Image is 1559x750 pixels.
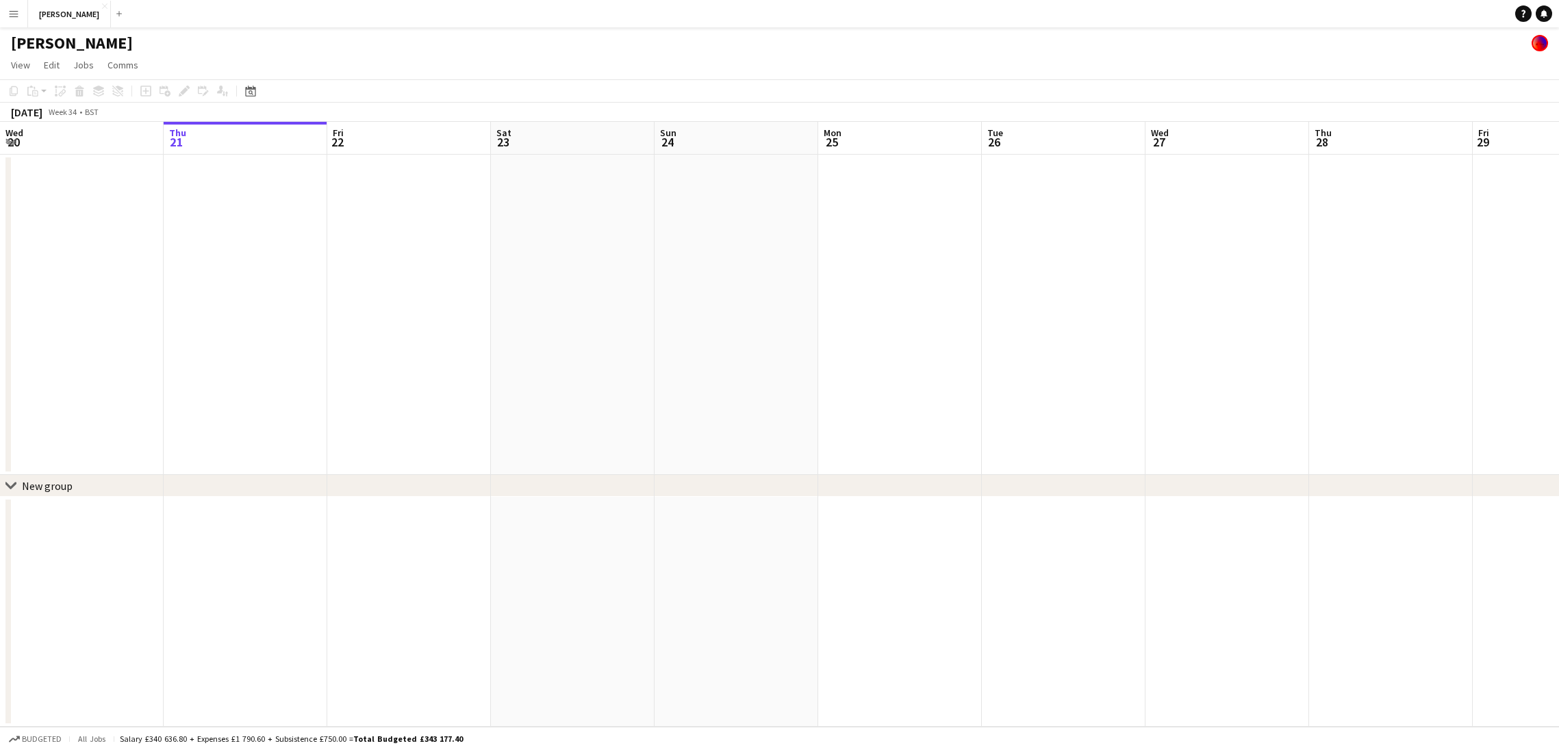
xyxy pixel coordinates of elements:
[22,479,73,493] div: New group
[658,134,676,150] span: 24
[169,127,186,139] span: Thu
[75,734,108,744] span: All jobs
[11,59,30,71] span: View
[660,127,676,139] span: Sun
[3,134,23,150] span: 20
[331,134,344,150] span: 22
[1315,127,1332,139] span: Thu
[5,127,23,139] span: Wed
[987,127,1003,139] span: Tue
[38,56,65,74] a: Edit
[7,732,64,747] button: Budgeted
[824,127,841,139] span: Mon
[1151,127,1169,139] span: Wed
[11,33,133,53] h1: [PERSON_NAME]
[68,56,99,74] a: Jobs
[353,734,463,744] span: Total Budgeted £343 177.40
[1149,134,1169,150] span: 27
[28,1,111,27] button: [PERSON_NAME]
[1532,35,1548,51] app-user-avatar: Tobin James
[45,107,79,117] span: Week 34
[1476,134,1489,150] span: 29
[107,59,138,71] span: Comms
[73,59,94,71] span: Jobs
[85,107,99,117] div: BST
[985,134,1003,150] span: 26
[120,734,463,744] div: Salary £340 636.80 + Expenses £1 790.60 + Subsistence £750.00 =
[1478,127,1489,139] span: Fri
[22,734,62,744] span: Budgeted
[822,134,841,150] span: 25
[11,105,42,119] div: [DATE]
[44,59,60,71] span: Edit
[1313,134,1332,150] span: 28
[333,127,344,139] span: Fri
[5,56,36,74] a: View
[167,134,186,150] span: 21
[102,56,144,74] a: Comms
[496,127,511,139] span: Sat
[494,134,511,150] span: 23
